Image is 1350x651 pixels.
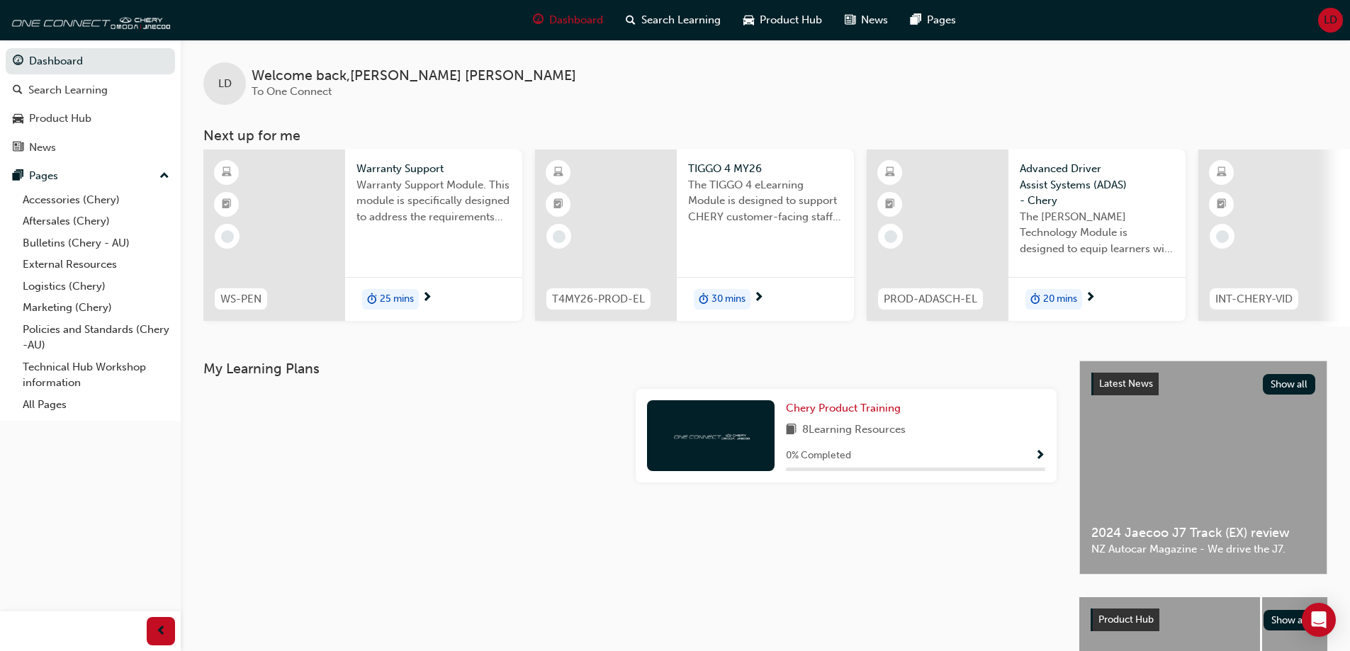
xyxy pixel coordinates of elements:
[884,230,897,243] span: learningRecordVerb_NONE-icon
[786,448,851,464] span: 0 % Completed
[786,402,901,414] span: Chery Product Training
[29,168,58,184] div: Pages
[802,421,906,439] span: 8 Learning Resources
[218,76,232,92] span: LD
[356,161,511,177] span: Warranty Support
[17,356,175,394] a: Technical Hub Workshop information
[1091,373,1315,395] a: Latest NewsShow all
[29,111,91,127] div: Product Hub
[699,290,709,309] span: duration-icon
[28,82,108,98] div: Search Learning
[861,12,888,28] span: News
[533,11,544,29] span: guage-icon
[535,149,854,321] a: T4MY26-PROD-ELTIGGO 4 MY26The TIGGO 4 eLearning Module is designed to support CHERY customer-faci...
[1035,450,1045,463] span: Show Progress
[6,77,175,103] a: Search Learning
[1079,361,1327,574] a: Latest NewsShow all2024 Jaecoo J7 Track (EX) reviewNZ Autocar Magazine - We drive the J7.
[626,11,636,29] span: search-icon
[1264,610,1317,630] button: Show all
[17,254,175,276] a: External Resources
[6,106,175,132] a: Product Hub
[688,161,843,177] span: TIGGO 4 MY26
[1035,447,1045,465] button: Show Progress
[159,167,169,186] span: up-icon
[884,291,977,307] span: PROD-ADASCH-EL
[927,12,956,28] span: Pages
[1215,291,1293,307] span: INT-CHERY-VID
[221,230,234,243] span: learningRecordVerb_NONE-icon
[522,6,614,35] a: guage-iconDashboard
[553,230,566,243] span: learningRecordVerb_NONE-icon
[17,394,175,416] a: All Pages
[1098,613,1154,625] span: Product Hub
[13,113,23,125] span: car-icon
[1091,608,1316,631] a: Product HubShow all
[1263,374,1316,395] button: Show all
[203,361,1057,377] h3: My Learning Plans
[356,177,511,225] span: Warranty Support Module. This module is specifically designed to address the requirements and pro...
[549,12,603,28] span: Dashboard
[885,196,895,214] span: booktick-icon
[760,12,822,28] span: Product Hub
[732,6,833,35] a: car-iconProduct Hub
[220,291,261,307] span: WS-PEN
[252,85,332,98] span: To One Connect
[786,421,797,439] span: book-icon
[553,164,563,182] span: learningResourceType_ELEARNING-icon
[1302,603,1336,637] div: Open Intercom Messenger
[845,11,855,29] span: news-icon
[1324,12,1337,28] span: LD
[29,140,56,156] div: News
[222,164,232,182] span: learningResourceType_ELEARNING-icon
[1020,161,1174,209] span: Advanced Driver Assist Systems (ADAS) - Chery
[17,189,175,211] a: Accessories (Chery)
[552,291,645,307] span: T4MY26-PROD-EL
[6,163,175,189] button: Pages
[614,6,732,35] a: search-iconSearch Learning
[833,6,899,35] a: news-iconNews
[867,149,1186,321] a: PROD-ADASCH-ELAdvanced Driver Assist Systems (ADAS) - CheryThe [PERSON_NAME] Technology Module is...
[641,12,721,28] span: Search Learning
[367,290,377,309] span: duration-icon
[7,6,170,34] img: oneconnect
[13,142,23,154] span: news-icon
[911,11,921,29] span: pages-icon
[672,429,750,442] img: oneconnect
[711,291,746,307] span: 30 mins
[13,55,23,68] span: guage-icon
[17,276,175,298] a: Logistics (Chery)
[252,68,576,84] span: Welcome back , [PERSON_NAME] [PERSON_NAME]
[885,164,895,182] span: learningResourceType_ELEARNING-icon
[1030,290,1040,309] span: duration-icon
[6,45,175,163] button: DashboardSearch LearningProduct HubNews
[6,135,175,161] a: News
[1085,292,1096,305] span: next-icon
[1217,196,1227,214] span: booktick-icon
[743,11,754,29] span: car-icon
[1043,291,1077,307] span: 20 mins
[13,84,23,97] span: search-icon
[13,170,23,183] span: pages-icon
[1318,8,1343,33] button: LD
[422,292,432,305] span: next-icon
[688,177,843,225] span: The TIGGO 4 eLearning Module is designed to support CHERY customer-facing staff with the product ...
[1020,209,1174,257] span: The [PERSON_NAME] Technology Module is designed to equip learners with essential knowledge about ...
[203,149,522,321] a: WS-PENWarranty SupportWarranty Support Module. This module is specifically designed to address th...
[786,400,906,417] a: Chery Product Training
[17,319,175,356] a: Policies and Standards (Chery -AU)
[380,291,414,307] span: 25 mins
[1216,230,1229,243] span: learningRecordVerb_NONE-icon
[156,623,167,640] span: prev-icon
[553,196,563,214] span: booktick-icon
[17,297,175,319] a: Marketing (Chery)
[1099,378,1153,390] span: Latest News
[1091,541,1315,557] span: NZ Autocar Magazine - We drive the J7.
[753,292,764,305] span: next-icon
[17,210,175,232] a: Aftersales (Chery)
[899,6,967,35] a: pages-iconPages
[6,48,175,74] a: Dashboard
[222,196,232,214] span: booktick-icon
[17,232,175,254] a: Bulletins (Chery - AU)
